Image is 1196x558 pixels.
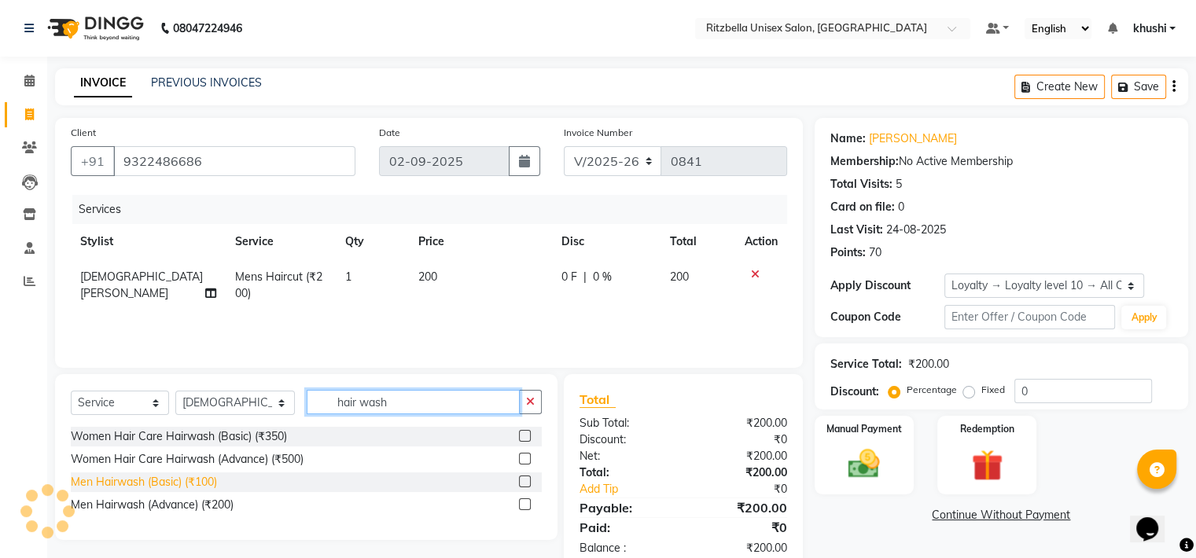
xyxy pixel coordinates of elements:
[830,199,895,215] div: Card on file:
[826,422,902,436] label: Manual Payment
[735,224,787,259] th: Action
[830,277,944,294] div: Apply Discount
[568,415,683,431] div: Sub Total:
[151,75,262,90] a: PREVIOUS INVOICES
[568,448,683,464] div: Net:
[71,146,115,176] button: +91
[583,269,587,285] span: |
[40,6,148,50] img: logo
[981,383,1005,397] label: Fixed
[683,518,799,537] div: ₹0
[896,176,902,193] div: 5
[173,6,242,50] b: 08047224946
[838,446,889,482] img: _cash.svg
[683,448,799,464] div: ₹200.00
[336,224,409,259] th: Qty
[552,224,661,259] th: Disc
[113,146,355,176] input: Search by Name/Mobile/Email/Code
[683,464,799,481] div: ₹200.00
[71,224,226,259] th: Stylist
[345,270,351,284] span: 1
[830,244,866,261] div: Points:
[962,446,1013,485] img: _gift.svg
[74,69,132,97] a: INVOICE
[80,270,203,300] span: [DEMOGRAPHIC_DATA][PERSON_NAME]
[886,222,946,238] div: 24-08-2025
[307,390,520,414] input: Search or Scan
[830,356,902,373] div: Service Total:
[418,270,437,284] span: 200
[683,498,799,517] div: ₹200.00
[944,305,1116,329] input: Enter Offer / Coupon Code
[409,224,551,259] th: Price
[683,431,799,448] div: ₹0
[702,481,798,497] div: ₹0
[379,126,400,140] label: Date
[830,176,892,193] div: Total Visits:
[564,126,632,140] label: Invoice Number
[568,431,683,448] div: Discount:
[898,199,904,215] div: 0
[683,415,799,431] div: ₹200.00
[593,269,612,285] span: 0 %
[1130,495,1180,542] iframe: chat widget
[71,451,304,468] div: Women Hair Care Hairwash (Advance) (₹500)
[561,269,577,285] span: 0 F
[818,507,1185,523] a: Continue Without Payment
[71,428,287,445] div: Women Hair Care Hairwash (Basic) (₹350)
[568,481,702,497] a: Add Tip
[568,518,683,537] div: Paid:
[226,224,336,259] th: Service
[580,391,616,408] span: Total
[1014,75,1105,99] button: Create New
[568,498,683,517] div: Payable:
[683,540,799,556] div: ₹200.00
[235,270,322,300] span: Mens Haircut (₹200)
[72,195,799,224] div: Services
[908,356,949,373] div: ₹200.00
[71,126,96,140] label: Client
[960,422,1014,436] label: Redemption
[1132,20,1166,37] span: khushi
[869,130,957,147] a: [PERSON_NAME]
[830,384,879,400] div: Discount:
[1121,306,1166,329] button: Apply
[670,270,689,284] span: 200
[830,309,944,325] div: Coupon Code
[830,153,1172,170] div: No Active Membership
[830,130,866,147] div: Name:
[568,464,683,481] div: Total:
[830,222,883,238] div: Last Visit:
[661,224,735,259] th: Total
[1111,75,1166,99] button: Save
[907,383,957,397] label: Percentage
[869,244,881,261] div: 70
[71,474,217,490] div: Men Hairwash (Basic) (₹100)
[568,540,683,556] div: Balance :
[830,153,899,170] div: Membership:
[71,497,234,513] div: Men Hairwash (Advance) (₹200)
